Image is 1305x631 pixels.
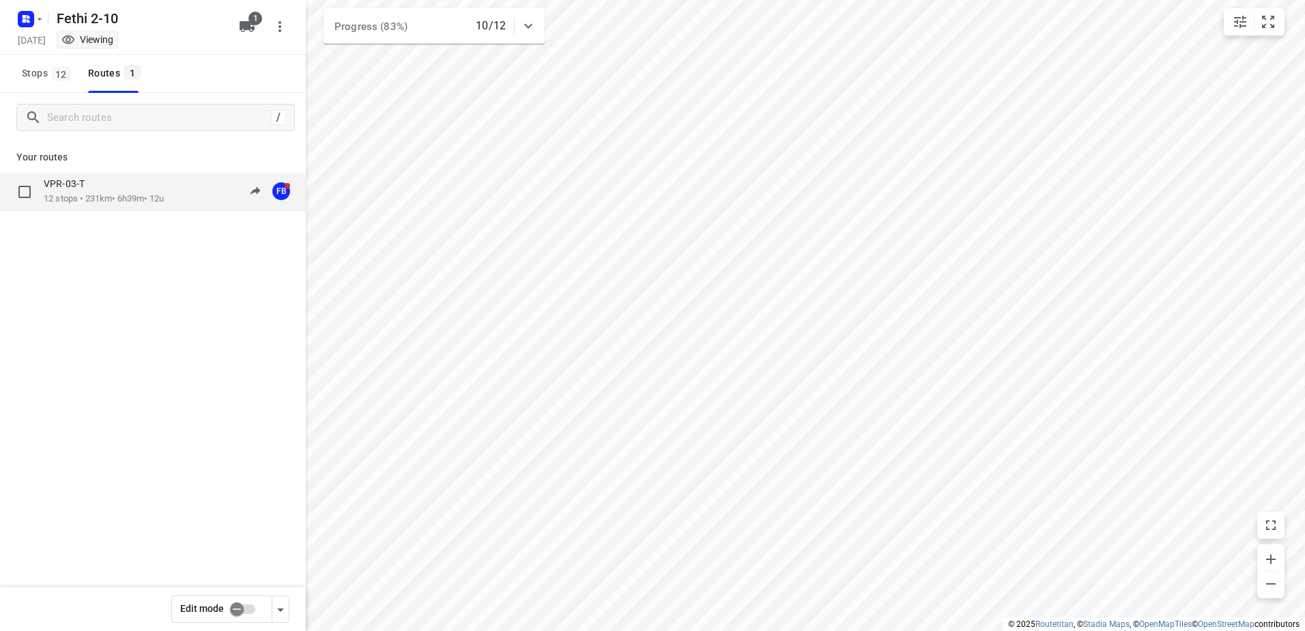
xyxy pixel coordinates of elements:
[1139,619,1192,629] a: OpenMapTiles
[242,178,269,205] button: Send to driver
[233,13,261,40] button: 1
[88,65,145,82] div: Routes
[11,178,38,206] span: Select
[1254,8,1282,36] button: Fit zoom
[1035,619,1074,629] a: Routetitan
[266,13,293,40] button: More
[1227,8,1254,36] button: Map settings
[334,20,407,33] span: Progress (83%)
[1083,619,1130,629] a: Stadia Maps
[272,600,289,617] div: Driver app settings
[22,65,74,82] span: Stops
[180,603,224,614] span: Edit mode
[248,12,262,25] span: 1
[61,33,113,46] div: You are currently in view mode. To make any changes, go to edit project.
[52,67,70,81] span: 12
[1224,8,1285,36] div: small contained button group
[271,110,286,125] div: /
[1198,619,1254,629] a: OpenStreetMap
[1008,619,1300,629] li: © 2025 , © , © © contributors
[44,193,164,206] p: 12 stops • 231km • 6h39m • 12u
[44,178,93,190] p: VPR-03-T
[16,150,289,165] p: Your routes
[324,8,545,44] div: Progress (83%)10/12
[476,18,506,34] p: 10/12
[47,107,271,128] input: Search routes
[124,66,141,79] span: 1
